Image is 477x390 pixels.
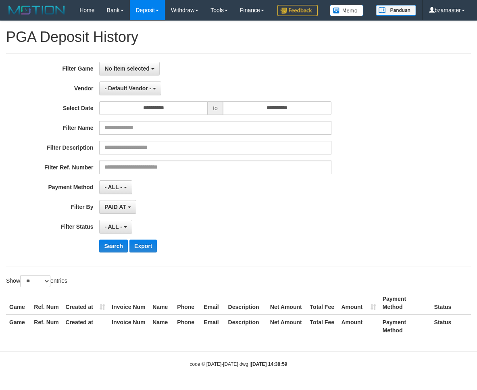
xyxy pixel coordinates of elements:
th: Invoice Num [108,292,149,315]
label: Show entries [6,275,67,287]
button: - Default Vendor - [99,81,161,95]
th: Status [431,292,471,315]
th: Amount [338,315,379,338]
th: Email [200,315,225,338]
button: - ALL - [99,220,132,234]
span: PAID AT [104,204,126,210]
th: Game [6,292,31,315]
span: No item selected [104,65,149,72]
img: Feedback.jpg [277,5,318,16]
span: - ALL - [104,223,122,230]
span: to [208,101,223,115]
button: - ALL - [99,180,132,194]
button: Export [129,240,157,252]
th: Payment Method [379,292,431,315]
th: Status [431,315,471,338]
th: Created at [62,315,109,338]
th: Description [225,315,267,338]
img: panduan.png [376,5,416,16]
th: Game [6,315,31,338]
button: No item selected [99,62,159,75]
th: Amount [338,292,379,315]
button: Search [99,240,128,252]
select: Showentries [20,275,50,287]
th: Description [225,292,267,315]
th: Email [200,292,225,315]
th: Ref. Num [31,315,62,338]
th: Name [149,292,174,315]
th: Created at [62,292,109,315]
th: Invoice Num [108,315,149,338]
th: Net Amount [267,292,307,315]
th: Phone [174,315,200,338]
th: Total Fee [307,292,338,315]
th: Phone [174,292,200,315]
th: Net Amount [267,315,307,338]
strong: [DATE] 14:38:59 [251,361,287,367]
img: MOTION_logo.png [6,4,67,16]
small: code © [DATE]-[DATE] dwg | [190,361,287,367]
img: Button%20Memo.svg [330,5,364,16]
th: Total Fee [307,315,338,338]
span: - Default Vendor - [104,85,151,92]
span: - ALL - [104,184,122,190]
h1: PGA Deposit History [6,29,471,45]
th: Payment Method [379,315,431,338]
th: Name [149,315,174,338]
button: PAID AT [99,200,136,214]
th: Ref. Num [31,292,62,315]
